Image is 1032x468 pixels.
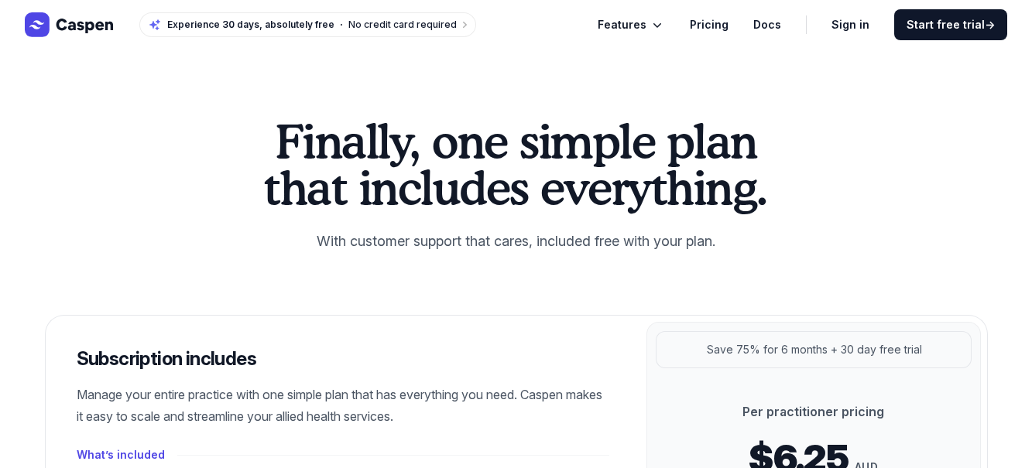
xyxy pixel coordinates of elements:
[894,9,1007,40] a: Start free trial
[256,118,777,210] h2: Finally, one simple plan that includes everything.
[690,15,729,34] a: Pricing
[907,17,995,32] span: Start free trial
[598,15,665,34] button: Features
[831,15,869,34] a: Sign in
[707,340,922,359] p: Save 75% for 6 months + 30 day free trial
[348,19,457,30] span: No credit card required
[753,15,781,34] a: Docs
[139,12,476,37] a: Experience 30 days, absolutely freeNo credit card required
[256,229,777,254] p: With customer support that cares, included free with your plan.
[167,19,334,31] span: Experience 30 days, absolutely free
[598,15,646,34] span: Features
[985,18,995,31] span: →
[77,347,609,371] h3: Subscription includes
[77,384,609,427] p: Manage your entire practice with one simple plan that has everything you need. Caspen makes it ea...
[715,402,912,421] p: Per practitioner pricing
[77,446,165,464] h4: What’s included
